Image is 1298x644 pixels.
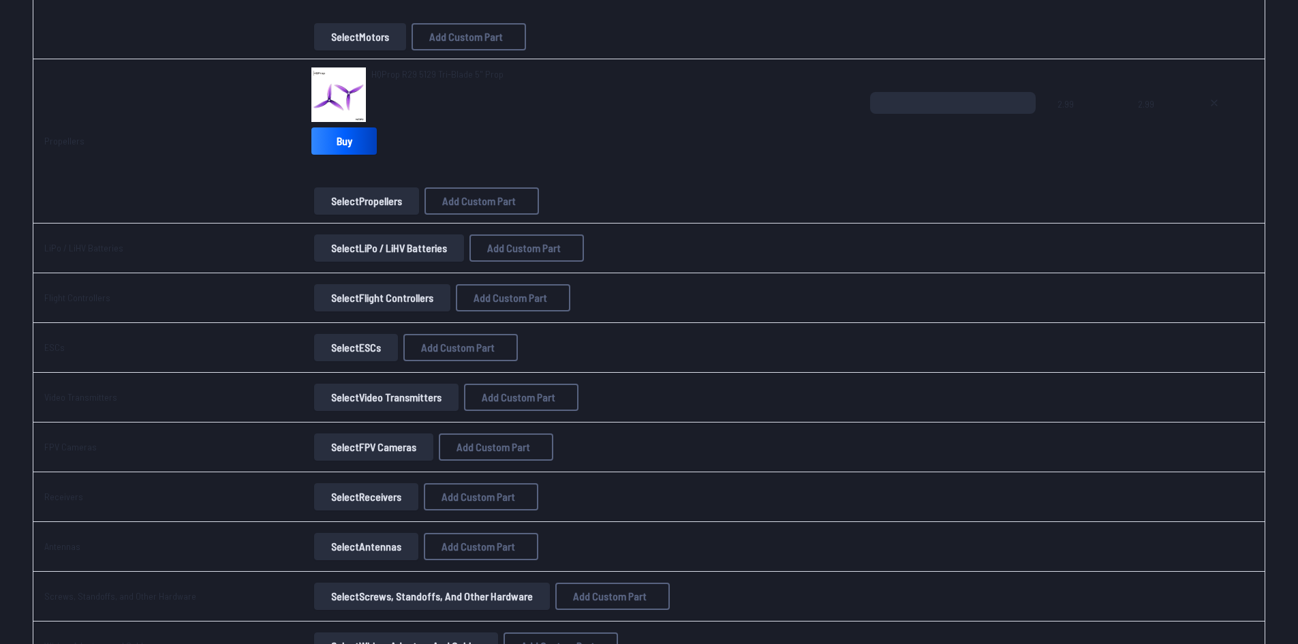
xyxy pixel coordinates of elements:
button: Add Custom Part [403,334,518,361]
a: SelectFlight Controllers [311,284,453,311]
a: SelectLiPo / LiHV Batteries [311,234,467,262]
span: Add Custom Part [442,491,515,502]
a: Video Transmitters [44,391,117,403]
button: SelectAntennas [314,533,418,560]
a: SelectMotors [311,23,409,50]
a: SelectReceivers [311,483,421,510]
a: SelectAntennas [311,533,421,560]
button: Add Custom Part [424,483,538,510]
a: Antennas [44,540,80,552]
a: Receivers [44,491,83,502]
button: Add Custom Part [456,284,570,311]
button: Add Custom Part [424,187,539,215]
button: Add Custom Part [469,234,584,262]
span: Add Custom Part [457,442,530,453]
button: Add Custom Part [464,384,578,411]
a: LiPo / LiHV Batteries [44,242,123,254]
button: Add Custom Part [555,583,670,610]
button: Add Custom Part [412,23,526,50]
span: 2.99 [1138,92,1176,157]
span: Add Custom Part [482,392,555,403]
a: SelectPropellers [311,187,422,215]
span: Add Custom Part [421,342,495,353]
button: Add Custom Part [439,433,553,461]
a: ESCs [44,341,65,353]
button: SelectPropellers [314,187,419,215]
button: SelectFPV Cameras [314,433,433,461]
span: Add Custom Part [429,31,503,42]
a: Screws, Standoffs, and Other Hardware [44,590,196,602]
button: SelectMotors [314,23,406,50]
a: Buy [311,127,377,155]
a: SelectVideo Transmitters [311,384,461,411]
button: Add Custom Part [424,533,538,560]
a: FPV Cameras [44,441,97,453]
span: Add Custom Part [442,196,516,206]
span: Add Custom Part [487,243,561,254]
a: Flight Controllers [44,292,110,303]
button: SelectESCs [314,334,398,361]
button: SelectVideo Transmitters [314,384,459,411]
button: SelectReceivers [314,483,418,510]
a: Propellers [44,135,84,147]
span: HQProp R29 5129 Tri-Blade 5" Prop [371,68,504,80]
button: SelectScrews, Standoffs, and Other Hardware [314,583,550,610]
button: SelectFlight Controllers [314,284,450,311]
img: image [311,67,366,122]
button: SelectLiPo / LiHV Batteries [314,234,464,262]
a: SelectScrews, Standoffs, and Other Hardware [311,583,553,610]
a: HQProp R29 5129 Tri-Blade 5" Prop [371,67,504,81]
a: SelectESCs [311,334,401,361]
span: Add Custom Part [474,292,547,303]
a: SelectFPV Cameras [311,433,436,461]
span: Add Custom Part [573,591,647,602]
span: Add Custom Part [442,541,515,552]
span: 2.99 [1057,92,1115,157]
